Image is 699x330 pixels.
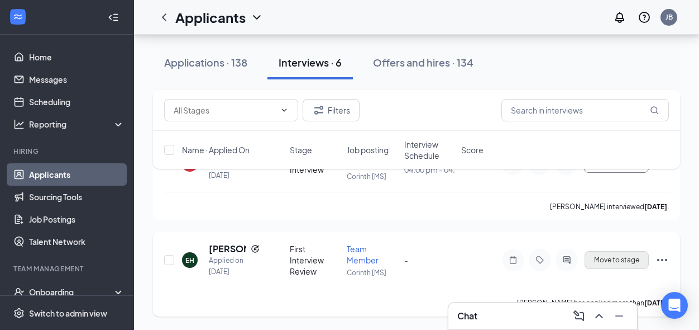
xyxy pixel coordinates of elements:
[613,11,626,24] svg: Notifications
[404,139,454,161] span: Interview Schedule
[501,99,669,121] input: Search in interviews
[29,68,125,91] a: Messages
[29,119,125,130] div: Reporting
[347,144,389,155] span: Job posting
[175,8,246,27] h1: Applicants
[29,286,115,298] div: Onboarding
[312,103,325,117] svg: Filter
[279,55,342,69] div: Interviews · 6
[29,208,125,230] a: Job Postings
[373,55,473,69] div: Offers and hires · 134
[533,256,547,265] svg: Tag
[644,202,667,211] b: [DATE]
[185,256,194,265] div: EH
[638,11,651,24] svg: QuestionInfo
[29,186,125,208] a: Sourcing Tools
[594,256,639,264] span: Move to stage
[644,299,667,307] b: [DATE]
[12,11,23,22] svg: WorkstreamLogo
[461,144,483,155] span: Score
[347,244,379,265] span: Team Member
[650,106,659,115] svg: MagnifyingGlass
[280,106,289,115] svg: ChevronDown
[592,309,606,323] svg: ChevronUp
[13,119,25,130] svg: Analysis
[13,264,122,274] div: Team Management
[666,12,673,22] div: JB
[13,308,25,319] svg: Settings
[29,46,125,68] a: Home
[251,244,260,253] svg: Reapply
[550,202,669,211] p: [PERSON_NAME] interviewed .
[585,251,649,269] button: Move to stage
[13,286,25,298] svg: UserCheck
[290,144,312,155] span: Stage
[29,163,125,186] a: Applicants
[290,243,340,277] div: First Interview Review
[612,309,626,323] svg: Minimize
[209,255,260,277] div: Applied on [DATE]
[29,308,107,319] div: Switch to admin view
[661,292,688,319] div: Open Intercom Messenger
[182,144,250,155] span: Name · Applied On
[13,147,122,156] div: Hiring
[457,310,477,322] h3: Chat
[570,307,588,325] button: ComposeMessage
[157,11,171,24] svg: ChevronLeft
[174,104,275,116] input: All Stages
[29,230,125,253] a: Talent Network
[560,256,573,265] svg: ActiveChat
[517,298,669,308] p: [PERSON_NAME] has applied more than .
[303,99,360,121] button: Filter Filters
[108,12,119,23] svg: Collapse
[347,268,397,277] p: Corinth [MS]
[29,91,125,113] a: Scheduling
[655,253,669,267] svg: Ellipses
[209,243,246,255] h5: [PERSON_NAME]
[590,307,608,325] button: ChevronUp
[250,11,264,24] svg: ChevronDown
[506,256,520,265] svg: Note
[164,55,247,69] div: Applications · 138
[404,255,408,265] span: -
[572,309,586,323] svg: ComposeMessage
[610,307,628,325] button: Minimize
